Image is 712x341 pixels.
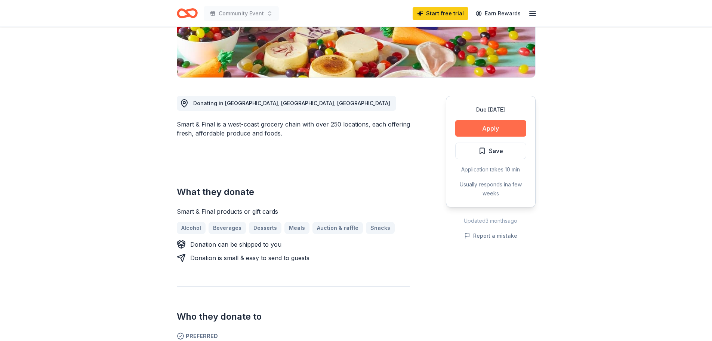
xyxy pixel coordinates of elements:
a: Start free trial [413,7,468,20]
div: Due [DATE] [455,105,526,114]
h2: Who they donate to [177,311,410,323]
button: Apply [455,120,526,137]
span: Community Event [219,9,264,18]
a: Meals [284,222,309,234]
a: Alcohol [177,222,206,234]
a: Snacks [366,222,395,234]
button: Report a mistake [464,231,517,240]
div: Donation is small & easy to send to guests [190,253,309,262]
div: Smart & Final is a west-coast grocery chain with over 250 locations, each offering fresh, afforda... [177,120,410,138]
a: Home [177,4,198,22]
button: Save [455,143,526,159]
div: Application takes 10 min [455,165,526,174]
div: Updated 3 months ago [446,216,536,225]
span: Donating in [GEOGRAPHIC_DATA], [GEOGRAPHIC_DATA], [GEOGRAPHIC_DATA] [193,100,390,106]
h2: What they donate [177,186,410,198]
a: Auction & raffle [312,222,363,234]
a: Earn Rewards [471,7,525,20]
span: Preferred [177,332,410,341]
a: Desserts [249,222,281,234]
div: Usually responds in a few weeks [455,180,526,198]
button: Community Event [204,6,279,21]
a: Beverages [209,222,246,234]
div: Donation can be shipped to you [190,240,281,249]
span: Save [489,146,503,156]
div: Smart & Final products or gift cards [177,207,410,216]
